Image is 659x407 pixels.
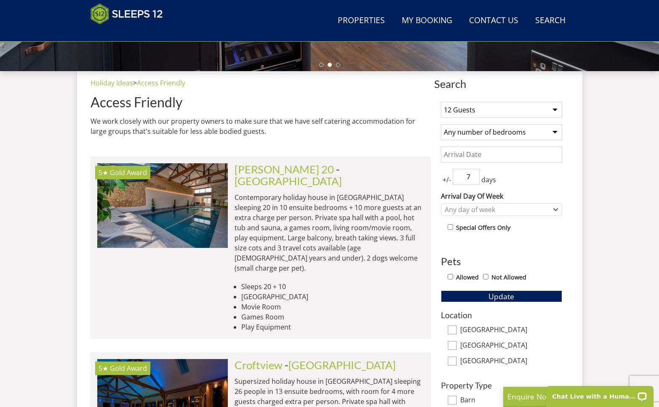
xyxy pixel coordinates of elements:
span: Churchill 20 has been awarded a Gold Award by Visit England [110,168,147,177]
a: My Booking [398,11,456,30]
span: +/- [441,175,453,185]
h3: Pets [441,256,562,267]
iframe: LiveChat chat widget [541,380,659,407]
a: Holiday Ideas [91,78,133,88]
a: Contact Us [466,11,522,30]
h1: Access Friendly [91,95,431,109]
label: [GEOGRAPHIC_DATA] [460,357,562,366]
span: Churchill 20 has a 5 star rating under the Quality in Tourism Scheme [99,168,108,177]
label: [GEOGRAPHIC_DATA] [460,326,562,335]
img: open-uri20231109-69-pb86i6.original. [97,163,228,247]
li: Play Equipment [241,322,424,332]
span: Croftview has a 5 star rating under the Quality in Tourism Scheme [99,364,108,373]
li: Sleeps 20 + 10 [241,282,424,292]
span: Search [434,78,569,90]
a: Croftview [235,359,283,371]
span: Croftview has been awarded a Gold Award by Visit England [110,364,147,373]
li: [GEOGRAPHIC_DATA] [241,292,424,302]
label: [GEOGRAPHIC_DATA] [460,341,562,351]
p: Enquire Now [507,391,634,402]
span: Update [488,291,514,301]
label: Not Allowed [491,273,526,282]
a: Access Friendly [137,78,185,88]
span: - [285,359,396,371]
iframe: Customer reviews powered by Trustpilot [86,29,175,37]
span: > [133,78,137,88]
li: Movie Room [241,302,424,312]
label: Arrival Day Of Week [441,191,562,201]
label: Special Offers Only [456,223,510,232]
img: Sleeps 12 [91,3,163,24]
a: [GEOGRAPHIC_DATA] [288,359,396,371]
button: Update [441,290,562,302]
span: days [480,175,498,185]
p: We work closely with our property owners to make sure that we have self catering accommodation fo... [91,116,431,136]
h3: Property Type [441,381,562,390]
p: Contemporary holiday house in [GEOGRAPHIC_DATA] sleeping 20 in 10 ensuite bedrooms + 10 more gues... [235,192,424,273]
label: Allowed [456,273,479,282]
a: [GEOGRAPHIC_DATA] [235,175,342,187]
a: Search [532,11,569,30]
h3: Location [441,311,562,319]
label: Barn [460,396,562,405]
div: Combobox [441,203,562,216]
div: Any day of week [443,205,552,214]
a: Properties [334,11,388,30]
input: Arrival Date [441,146,562,162]
span: - [235,163,342,187]
li: Games Room [241,312,424,322]
a: 5★ Gold Award [97,163,228,247]
a: [PERSON_NAME] 20 [235,163,334,176]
